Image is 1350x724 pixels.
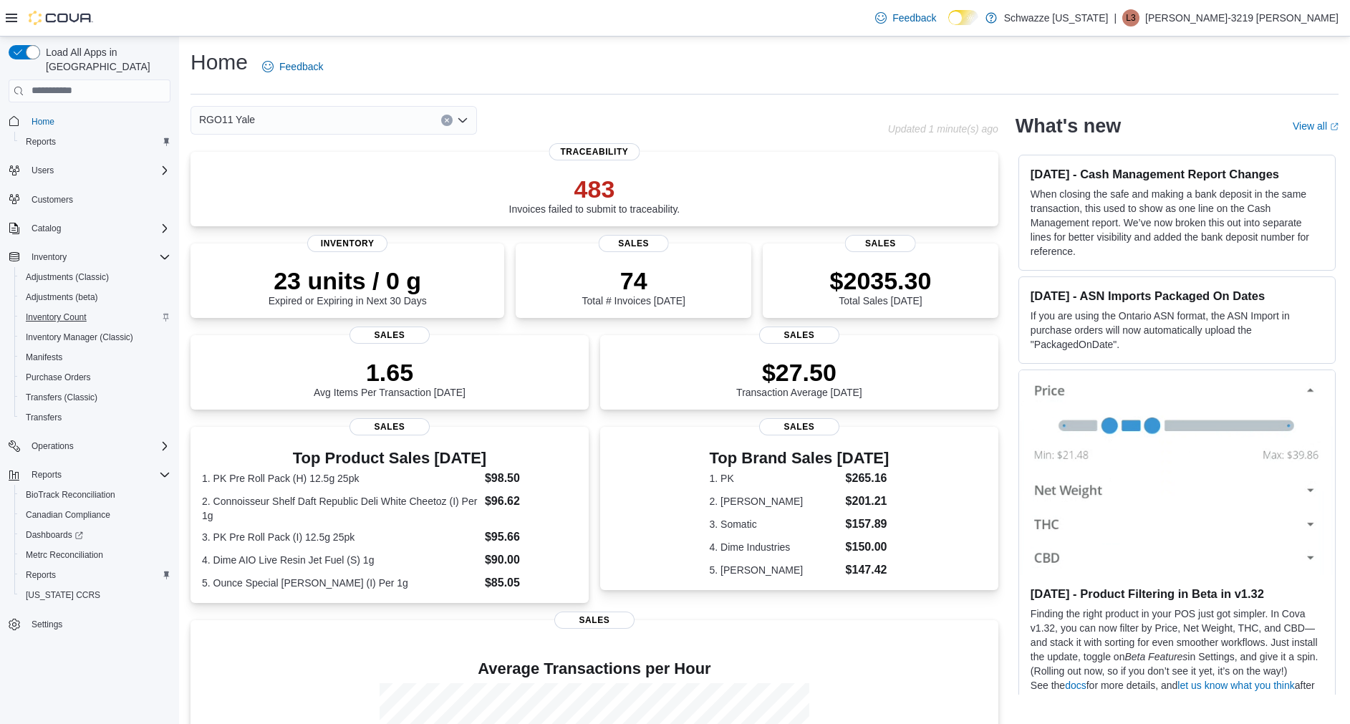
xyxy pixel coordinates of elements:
a: Canadian Compliance [20,506,116,523]
button: Inventory Manager (Classic) [14,327,176,347]
a: Inventory Count [20,309,92,326]
span: Reports [20,566,170,584]
span: L3 [1126,9,1135,26]
button: Open list of options [457,115,468,126]
button: Canadian Compliance [14,505,176,525]
span: Inventory Manager (Classic) [26,332,133,343]
span: Canadian Compliance [20,506,170,523]
span: Transfers (Classic) [20,389,170,406]
h3: [DATE] - Cash Management Report Changes [1031,167,1324,181]
span: Manifests [20,349,170,366]
h2: What's new [1016,115,1121,137]
dt: 4. Dime AIO Live Resin Jet Fuel (S) 1g [202,553,479,567]
dt: 3. Somatic [710,517,840,531]
p: If you are using the Ontario ASN format, the ASN Import in purchase orders will now automatically... [1031,309,1324,352]
a: Adjustments (Classic) [20,269,115,286]
span: BioTrack Reconciliation [26,489,115,501]
div: Expired or Expiring in Next 30 Days [269,266,427,307]
em: Beta Features [1124,651,1187,662]
span: Home [32,116,54,127]
button: Customers [3,189,176,210]
span: Canadian Compliance [26,509,110,521]
span: Operations [26,438,170,455]
h1: Home [191,48,248,77]
span: Users [32,165,54,176]
button: Adjustments (beta) [14,287,176,307]
img: Cova [29,11,93,25]
span: Adjustments (Classic) [20,269,170,286]
span: Transfers [26,412,62,423]
a: Customers [26,191,79,208]
span: Sales [845,235,916,252]
dd: $147.42 [846,561,889,579]
dt: 5. [PERSON_NAME] [710,563,840,577]
h3: Top Brand Sales [DATE] [710,450,889,467]
a: Reports [20,133,62,150]
dd: $95.66 [485,528,577,546]
dt: 1. PK Pre Roll Pack (H) 12.5g 25pk [202,471,479,486]
span: Sales [349,327,430,344]
a: Home [26,113,60,130]
h3: Top Product Sales [DATE] [202,450,577,467]
a: Dashboards [20,526,89,544]
p: Finding the right product in your POS just got simpler. In Cova v1.32, you can now filter by Pric... [1031,607,1324,678]
button: Reports [26,466,67,483]
span: Home [26,112,170,130]
div: Logan-3219 Rossell [1122,9,1139,26]
dd: $201.21 [846,493,889,510]
span: Inventory Count [20,309,170,326]
dd: $157.89 [846,516,889,533]
span: Metrc Reconciliation [26,549,103,561]
span: Inventory Count [26,312,87,323]
span: Sales [554,612,635,629]
div: Invoices failed to submit to traceability. [509,175,680,215]
dt: 1. PK [710,471,840,486]
a: Adjustments (beta) [20,289,104,306]
span: Adjustments (beta) [26,291,98,303]
a: Manifests [20,349,68,366]
a: Transfers [20,409,67,426]
button: Operations [26,438,79,455]
button: Manifests [14,347,176,367]
svg: External link [1330,122,1339,131]
dd: $85.05 [485,574,577,592]
span: Sales [759,327,839,344]
button: Inventory Count [14,307,176,327]
dd: $90.00 [485,551,577,569]
span: Inventory [307,235,387,252]
span: Operations [32,440,74,452]
dt: 3. PK Pre Roll Pack (I) 12.5g 25pk [202,530,479,544]
a: View allExternal link [1293,120,1339,132]
span: Transfers (Classic) [26,392,97,403]
span: Inventory [32,251,67,263]
button: Metrc Reconciliation [14,545,176,565]
p: 483 [509,175,680,203]
p: Schwazze [US_STATE] [1004,9,1109,26]
span: Users [26,162,170,179]
h3: [DATE] - ASN Imports Packaged On Dates [1031,289,1324,303]
span: Feedback [279,59,323,74]
button: Reports [14,132,176,152]
input: Dark Mode [948,10,978,25]
a: Settings [26,616,68,633]
span: Reports [26,466,170,483]
p: $2035.30 [830,266,932,295]
span: Settings [32,619,62,630]
a: Inventory Manager (Classic) [20,329,139,346]
div: Total # Invoices [DATE] [582,266,685,307]
h4: Average Transactions per Hour [202,660,987,677]
button: Inventory [3,247,176,267]
button: Settings [3,614,176,634]
h3: [DATE] - Product Filtering in Beta in v1.32 [1031,587,1324,601]
dd: $98.50 [485,470,577,487]
span: RGO11 Yale [199,111,255,128]
span: Dashboards [20,526,170,544]
span: Inventory Manager (Classic) [20,329,170,346]
button: Reports [14,565,176,585]
button: Reports [3,465,176,485]
span: Dashboards [26,529,83,541]
p: $27.50 [736,358,862,387]
span: Sales [598,235,669,252]
p: When closing the safe and making a bank deposit in the same transaction, this used to show as one... [1031,187,1324,259]
a: BioTrack Reconciliation [20,486,121,503]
